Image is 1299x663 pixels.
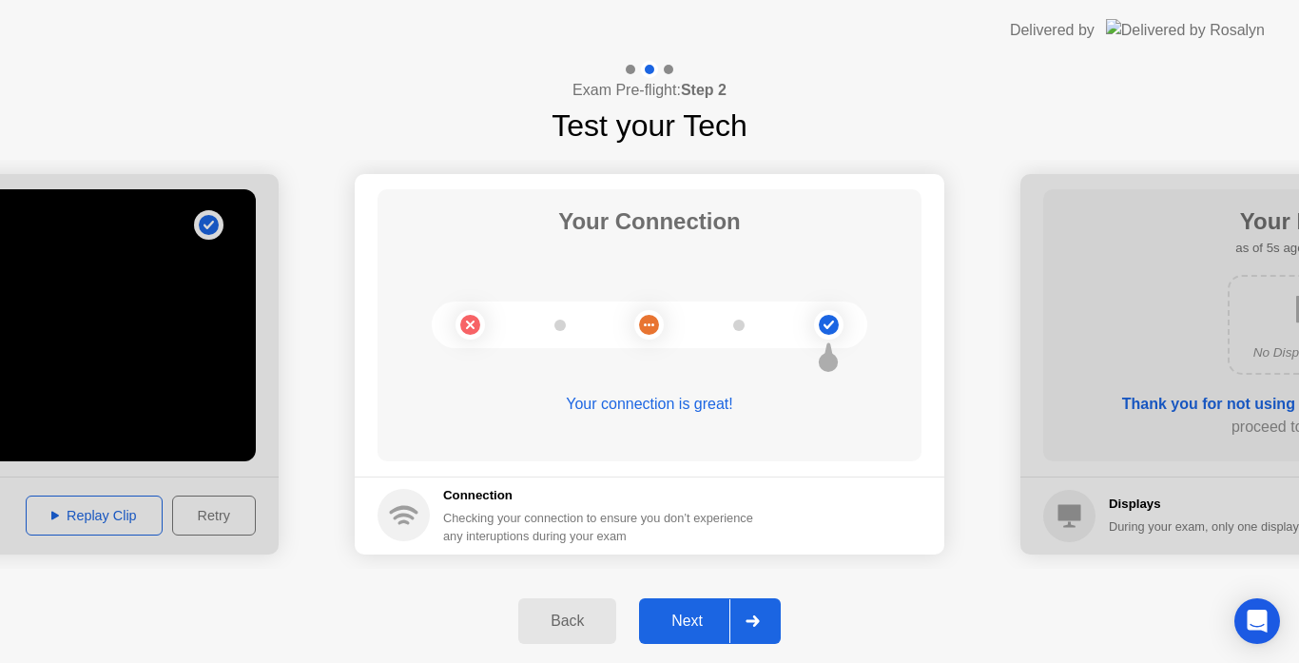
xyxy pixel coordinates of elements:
div: Next [645,613,729,630]
div: Back [524,613,611,630]
div: Open Intercom Messenger [1234,598,1280,644]
div: Checking your connection to ensure you don’t experience any interuptions during your exam [443,509,765,545]
b: Step 2 [681,82,727,98]
h1: Your Connection [558,205,741,239]
h4: Exam Pre-flight: [572,79,727,102]
button: Next [639,598,781,644]
div: Delivered by [1010,19,1095,42]
h5: Connection [443,486,765,505]
h1: Test your Tech [552,103,747,148]
img: Delivered by Rosalyn [1106,19,1265,41]
button: Back [518,598,616,644]
div: Your connection is great! [378,393,921,416]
